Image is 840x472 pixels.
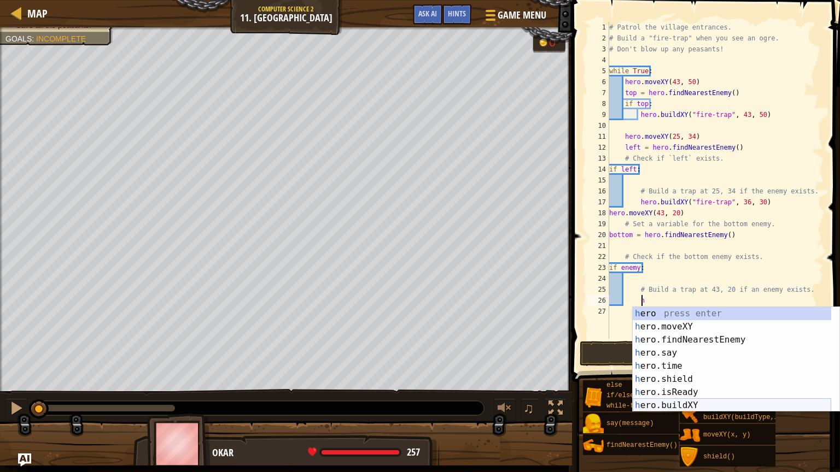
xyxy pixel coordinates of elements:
span: Map [27,6,48,21]
button: Ask AI [413,4,442,25]
button: Ask AI [18,453,31,467]
button: Adjust volume [494,398,516,421]
div: 22 [587,251,609,262]
div: Okar [212,446,428,460]
div: 16 [587,186,609,197]
div: health: 257 / 257 [308,447,420,457]
span: while-true loop [606,402,666,410]
span: Game Menu [498,8,546,22]
span: : [32,34,36,43]
div: 3 [587,44,609,55]
div: 25 [587,284,609,295]
img: portrait.png [583,435,604,456]
span: moveXY(x, y) [703,431,750,439]
span: ♫ [523,400,534,416]
div: 6 [587,76,609,87]
button: Toggle fullscreen [545,398,567,421]
span: say(message) [606,420,654,427]
span: Goals [5,34,32,43]
div: 20 [587,229,609,240]
div: 13 [587,153,609,164]
div: 5 [587,66,609,76]
div: 17 [587,197,609,208]
span: 257 [407,445,420,459]
img: portrait.png [680,447,701,468]
img: portrait.png [680,403,701,424]
div: 14 [587,164,609,175]
button: ♫ [521,398,540,421]
div: 12 [587,142,609,153]
div: 2 [587,33,609,44]
div: 18 [587,208,609,219]
div: 11 [587,131,609,142]
button: Run ⇧↵ [580,341,827,366]
div: 27 [587,306,609,317]
img: portrait.png [583,414,604,434]
img: portrait.png [583,387,604,408]
div: 10 [587,120,609,131]
div: 8 [587,98,609,109]
div: 26 [587,295,609,306]
div: 7 [587,87,609,98]
div: 0 [549,37,560,49]
span: buildXY(buildType, x, y) [703,414,798,421]
span: shield() [703,453,735,461]
div: 15 [587,175,609,186]
div: 24 [587,273,609,284]
span: Ask AI [418,8,437,19]
button: Game Menu [477,4,553,30]
div: 21 [587,240,609,251]
div: 4 [587,55,609,66]
div: 19 [587,219,609,229]
div: 23 [587,262,609,273]
span: if/else [606,392,634,399]
div: 1 [587,22,609,33]
div: Team 'humans' has 0 gold. [533,34,565,52]
span: Incomplete [36,34,86,43]
img: portrait.png [680,425,701,446]
span: Hints [448,8,466,19]
button: Ctrl + P: Pause [5,398,27,421]
span: else [606,381,622,389]
div: 9 [587,109,609,120]
span: findNearestEnemy() [606,441,678,449]
a: Map [22,6,48,21]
